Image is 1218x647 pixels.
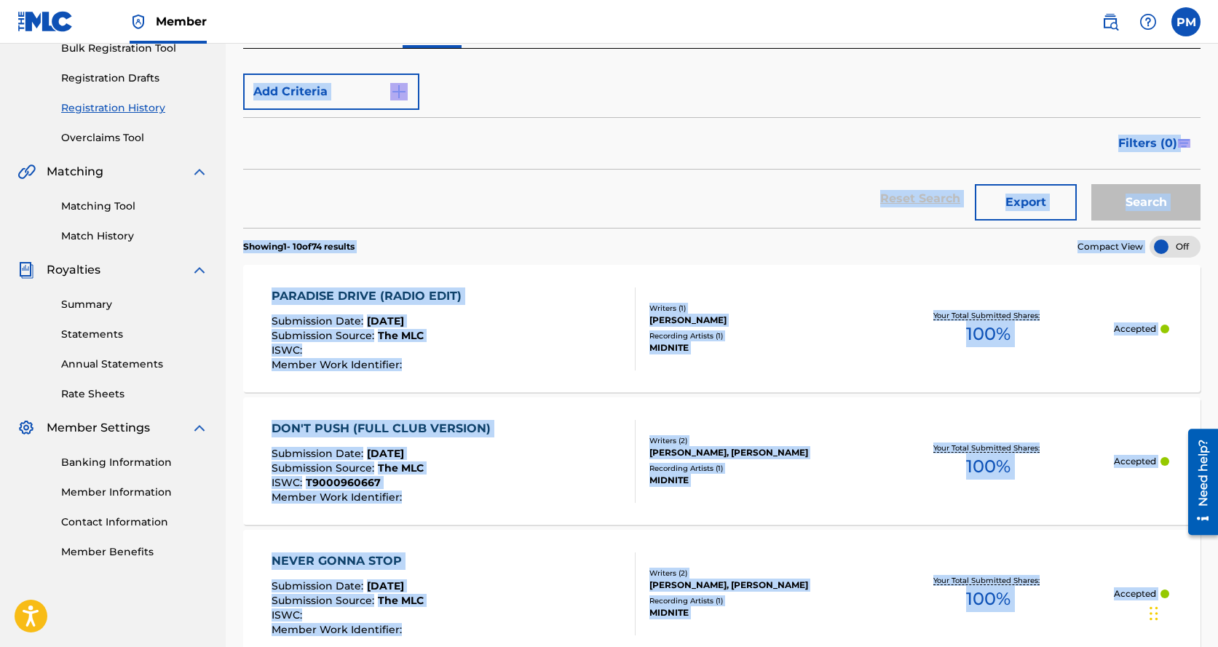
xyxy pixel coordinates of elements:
[649,435,863,446] div: Writers ( 2 )
[1114,322,1156,336] p: Accepted
[1150,592,1158,635] div: Drag
[649,446,863,459] div: [PERSON_NAME], [PERSON_NAME]
[378,329,424,342] span: The MLC
[272,344,306,357] span: ISWC :
[17,163,36,180] img: Matching
[272,420,498,437] div: DON'T PUSH (FULL CLUB VERSION)
[272,287,469,305] div: PARADISE DRIVE (RADIO EDIT)
[272,491,406,504] span: Member Work Identifier :
[272,594,378,607] span: Submission Source :
[1177,424,1218,541] iframe: Resource Center
[272,329,378,342] span: Submission Source :
[649,474,863,487] div: MIDNITE
[61,544,208,560] a: Member Benefits
[47,261,100,279] span: Royalties
[130,13,147,31] img: Top Rightsholder
[272,314,367,328] span: Submission Date :
[191,419,208,437] img: expand
[306,476,381,489] span: T9000960667
[61,515,208,530] a: Contact Information
[17,419,35,437] img: Member Settings
[1114,455,1156,468] p: Accepted
[61,386,208,402] a: Rate Sheets
[61,327,208,342] a: Statements
[1139,13,1157,31] img: help
[649,463,863,474] div: Recording Artists ( 1 )
[61,199,208,214] a: Matching Tool
[649,314,863,327] div: [PERSON_NAME]
[1114,587,1156,600] p: Accepted
[1096,7,1125,36] a: Public Search
[191,261,208,279] img: expand
[966,453,1011,480] span: 100 %
[191,163,208,180] img: expand
[1134,7,1163,36] div: Help
[61,130,208,146] a: Overclaims Tool
[61,455,208,470] a: Banking Information
[17,11,74,32] img: MLC Logo
[272,461,378,475] span: Submission Source :
[975,184,1077,221] button: Export
[272,358,406,371] span: Member Work Identifier :
[272,552,424,570] div: NEVER GONNA STOP
[61,100,208,116] a: Registration History
[61,229,208,244] a: Match History
[243,66,1201,228] form: Search Form
[649,330,863,341] div: Recording Artists ( 1 )
[1110,125,1201,162] button: Filters (0)
[1171,7,1201,36] div: User Menu
[649,341,863,354] div: MIDNITE
[61,485,208,500] a: Member Information
[378,461,424,475] span: The MLC
[1102,13,1119,31] img: search
[966,321,1011,347] span: 100 %
[649,579,863,592] div: [PERSON_NAME], [PERSON_NAME]
[933,310,1043,321] p: Your Total Submitted Shares:
[243,74,419,110] button: Add Criteria
[61,41,208,56] a: Bulk Registration Tool
[272,579,367,592] span: Submission Date :
[272,623,406,636] span: Member Work Identifier :
[649,568,863,579] div: Writers ( 2 )
[47,163,103,180] span: Matching
[61,297,208,312] a: Summary
[1145,577,1218,647] iframe: Chat Widget
[272,447,367,460] span: Submission Date :
[933,575,1043,586] p: Your Total Submitted Shares:
[649,303,863,314] div: Writers ( 1 )
[933,442,1043,453] p: Your Total Submitted Shares:
[649,606,863,619] div: MIDNITE
[1118,135,1177,152] span: Filters ( 0 )
[243,397,1201,525] a: DON'T PUSH (FULL CLUB VERSION)Submission Date:[DATE]Submission Source:The MLCISWC:T9000960667Memb...
[47,419,150,437] span: Member Settings
[272,476,306,489] span: ISWC :
[243,240,355,253] p: Showing 1 - 10 of 74 results
[1077,240,1143,253] span: Compact View
[61,357,208,372] a: Annual Statements
[17,261,35,279] img: Royalties
[243,265,1201,392] a: PARADISE DRIVE (RADIO EDIT)Submission Date:[DATE]Submission Source:The MLCISWC:Member Work Identi...
[156,13,207,30] span: Member
[367,447,404,460] span: [DATE]
[367,314,404,328] span: [DATE]
[390,83,408,100] img: 9d2ae6d4665cec9f34b9.svg
[1178,139,1190,148] img: filter
[966,586,1011,612] span: 100 %
[272,608,306,622] span: ISWC :
[61,71,208,86] a: Registration Drafts
[378,594,424,607] span: The MLC
[649,595,863,606] div: Recording Artists ( 1 )
[367,579,404,592] span: [DATE]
